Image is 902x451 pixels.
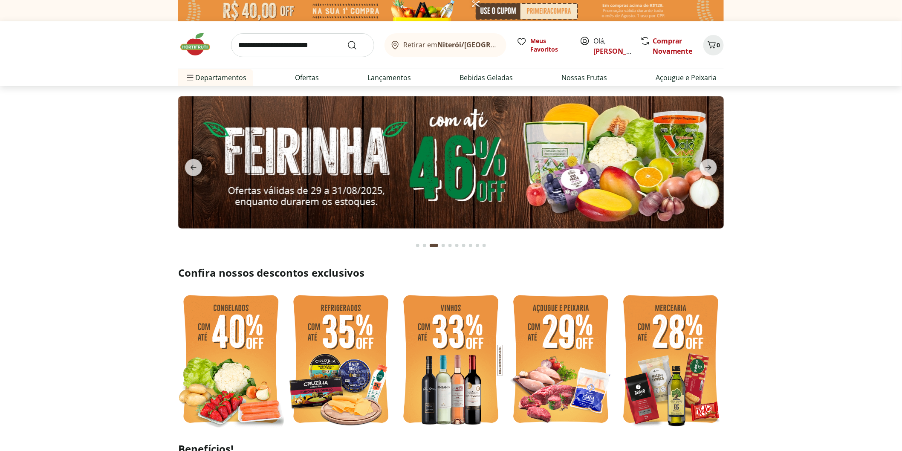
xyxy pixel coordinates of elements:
button: Go to page 6 from fs-carousel [454,235,460,256]
a: Nossas Frutas [562,72,607,83]
img: refrigerados [288,290,394,431]
a: Bebidas Geladas [460,72,513,83]
h2: Confira nossos descontos exclusivos [178,266,724,280]
a: Meus Favoritos [517,37,570,54]
span: 0 [717,41,720,49]
img: feira [178,290,284,431]
img: feira [178,96,724,228]
img: mercearia [618,290,724,431]
a: Comprar Novamente [653,36,693,56]
button: Carrinho [703,35,724,55]
button: Menu [185,67,195,88]
button: Submit Search [347,40,367,50]
img: vinho [398,290,504,431]
span: Departamentos [185,67,246,88]
span: Meus Favoritos [530,37,570,54]
button: Retirar emNiterói/[GEOGRAPHIC_DATA] [385,33,506,57]
img: açougue [508,290,614,431]
button: Go to page 8 from fs-carousel [467,235,474,256]
a: Ofertas [295,72,319,83]
button: next [693,159,724,176]
button: Go to page 4 from fs-carousel [440,235,447,256]
button: Current page from fs-carousel [428,235,440,256]
img: Hortifruti [178,32,221,57]
input: search [231,33,374,57]
button: previous [178,159,209,176]
b: Niterói/[GEOGRAPHIC_DATA] [438,40,535,49]
button: Go to page 7 from fs-carousel [460,235,467,256]
a: Lançamentos [367,72,411,83]
button: Go to page 5 from fs-carousel [447,235,454,256]
button: Go to page 10 from fs-carousel [481,235,488,256]
span: Retirar em [404,41,498,49]
a: [PERSON_NAME] [593,46,649,56]
span: Olá, [593,36,631,56]
button: Go to page 2 from fs-carousel [421,235,428,256]
button: Go to page 1 from fs-carousel [414,235,421,256]
button: Go to page 9 from fs-carousel [474,235,481,256]
a: Açougue e Peixaria [656,72,717,83]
